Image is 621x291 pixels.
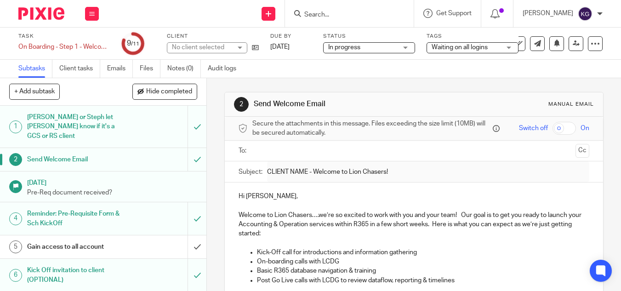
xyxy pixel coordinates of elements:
h1: Gain access to all account [27,240,128,254]
p: On-boarding calls with LCDG [257,257,590,266]
div: 1 [9,120,22,133]
h1: Kick Off invitation to client (OPTIONAL) [27,263,128,287]
label: To: [239,146,249,155]
h1: [DATE] [27,176,198,188]
div: On Boarding - Step 1 - Welcome/Kickoff [18,42,110,51]
label: Due by [270,33,312,40]
label: Subject: [239,167,262,177]
p: Kick-Off call for introductions and information gathering [257,248,590,257]
button: + Add subtask [9,84,60,99]
p: Basic R365 database navigation & training [257,266,590,275]
h1: Send Welcome Email [254,99,434,109]
h1: [PERSON_NAME] or Steph let [PERSON_NAME] know if it's a GCS or RS client [27,110,128,143]
a: Notes (0) [167,60,201,78]
div: 4 [9,212,22,225]
span: Secure the attachments in this message. Files exceeding the size limit (10MB) will be secured aut... [252,119,490,138]
p: Welcome to Lion Chasers….we’re so excited to work with you and your team! Our goal is to get you ... [239,211,590,239]
p: Hi [PERSON_NAME], [239,192,590,201]
img: Pixie [18,7,64,20]
div: No client selected [172,43,232,52]
h1: Reminder: Pre-Requisite Form & Sch KickOff [27,207,128,230]
span: [DATE] [270,44,290,50]
p: Post Go Live calls with LCDG to review dataflow, reporting & timelines [257,276,590,285]
button: Cc [575,144,589,158]
a: Client tasks [59,60,100,78]
div: 6 [9,269,22,282]
label: Task [18,33,110,40]
span: Hide completed [146,88,192,96]
span: Waiting on all logins [432,44,488,51]
span: In progress [328,44,360,51]
a: Subtasks [18,60,52,78]
span: Get Support [436,10,472,17]
p: Pre-Req document received? [27,188,198,197]
button: Hide completed [132,84,197,99]
div: Manual email [548,101,594,108]
p: [PERSON_NAME] [523,9,573,18]
h1: Send Welcome Email [27,153,128,166]
a: Audit logs [208,60,243,78]
div: 2 [234,97,249,112]
a: Files [140,60,160,78]
label: Client [167,33,259,40]
label: Tags [427,33,518,40]
div: 2 [9,153,22,166]
span: On [581,124,589,133]
input: Search [303,11,386,19]
div: 9 [127,38,139,49]
img: svg%3E [578,6,593,21]
div: 5 [9,240,22,253]
span: Switch off [519,124,548,133]
label: Status [323,33,415,40]
a: Emails [107,60,133,78]
small: /11 [131,41,139,46]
